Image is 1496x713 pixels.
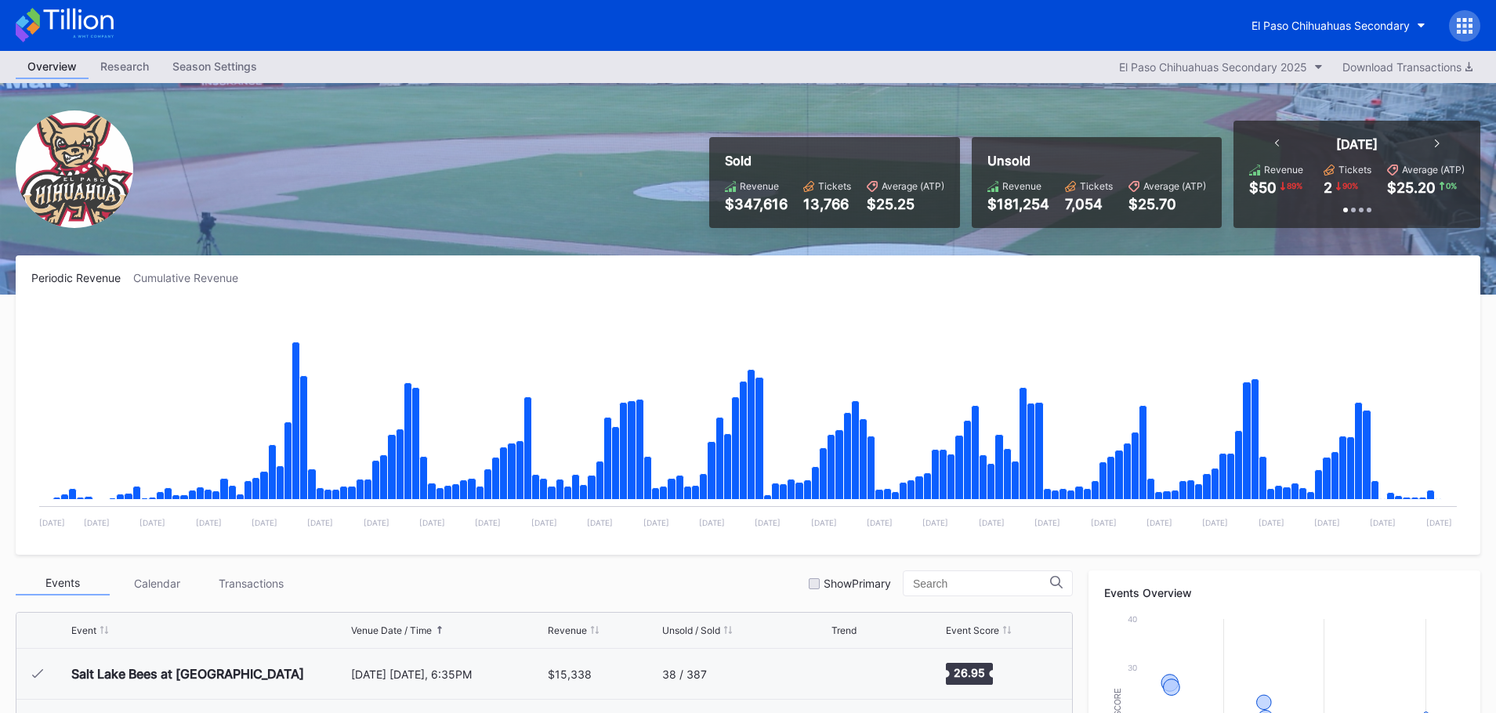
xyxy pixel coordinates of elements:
[1259,518,1284,527] text: [DATE]
[1342,60,1472,74] div: Download Transactions
[1065,196,1113,212] div: 7,054
[351,668,544,681] div: [DATE] [DATE], 6:35PM
[987,196,1049,212] div: $181,254
[1143,180,1206,192] div: Average (ATP)
[1444,179,1458,192] div: 0 %
[824,577,891,590] div: Show Primary
[31,271,133,284] div: Periodic Revenue
[1119,60,1307,74] div: El Paso Chihuahuas Secondary 2025
[1336,136,1378,152] div: [DATE]
[307,518,333,527] text: [DATE]
[196,518,222,527] text: [DATE]
[643,518,669,527] text: [DATE]
[475,518,501,527] text: [DATE]
[1249,179,1277,196] div: $50
[1240,11,1437,40] button: El Paso Chihuahuas Secondary
[954,666,985,679] text: 26.95
[351,624,432,636] div: Venue Date / Time
[587,518,613,527] text: [DATE]
[1314,518,1340,527] text: [DATE]
[1387,179,1436,196] div: $25.20
[16,55,89,79] a: Overview
[1146,518,1172,527] text: [DATE]
[699,518,725,527] text: [DATE]
[725,196,788,212] div: $347,616
[1034,518,1060,527] text: [DATE]
[1370,518,1396,527] text: [DATE]
[1128,196,1206,212] div: $25.70
[755,518,781,527] text: [DATE]
[922,518,948,527] text: [DATE]
[419,518,445,527] text: [DATE]
[71,666,304,682] div: Salt Lake Bees at [GEOGRAPHIC_DATA]
[71,624,96,636] div: Event
[1002,180,1041,192] div: Revenue
[1091,518,1117,527] text: [DATE]
[882,180,944,192] div: Average (ATP)
[831,624,857,636] div: Trend
[531,518,557,527] text: [DATE]
[252,518,277,527] text: [DATE]
[979,518,1005,527] text: [DATE]
[867,196,944,212] div: $25.25
[1341,179,1360,192] div: 90 %
[1111,56,1331,78] button: El Paso Chihuahuas Secondary 2025
[139,518,165,527] text: [DATE]
[987,153,1206,168] div: Unsold
[204,571,298,595] div: Transactions
[803,196,851,212] div: 13,766
[1128,663,1137,672] text: 30
[1335,56,1480,78] button: Download Transactions
[364,518,389,527] text: [DATE]
[89,55,161,78] div: Research
[867,518,893,527] text: [DATE]
[1202,518,1228,527] text: [DATE]
[1080,180,1113,192] div: Tickets
[1285,179,1304,192] div: 89 %
[161,55,269,79] a: Season Settings
[133,271,251,284] div: Cumulative Revenue
[946,624,999,636] div: Event Score
[662,624,720,636] div: Unsold / Sold
[1402,164,1465,176] div: Average (ATP)
[818,180,851,192] div: Tickets
[831,654,878,693] svg: Chart title
[161,55,269,78] div: Season Settings
[1128,614,1137,624] text: 40
[662,668,707,681] div: 38 / 387
[1338,164,1371,176] div: Tickets
[548,624,587,636] div: Revenue
[548,668,592,681] div: $15,338
[110,571,204,595] div: Calendar
[913,577,1050,590] input: Search
[740,180,779,192] div: Revenue
[84,518,110,527] text: [DATE]
[811,518,837,527] text: [DATE]
[16,571,110,595] div: Events
[1264,164,1303,176] div: Revenue
[89,55,161,79] a: Research
[1426,518,1452,527] text: [DATE]
[1251,19,1410,32] div: El Paso Chihuahuas Secondary
[725,153,944,168] div: Sold
[39,518,65,527] text: [DATE]
[1104,586,1465,599] div: Events Overview
[31,304,1465,539] svg: Chart title
[16,110,133,228] img: El_Paso_Chihuahuas_Secondary.png
[1324,179,1332,196] div: 2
